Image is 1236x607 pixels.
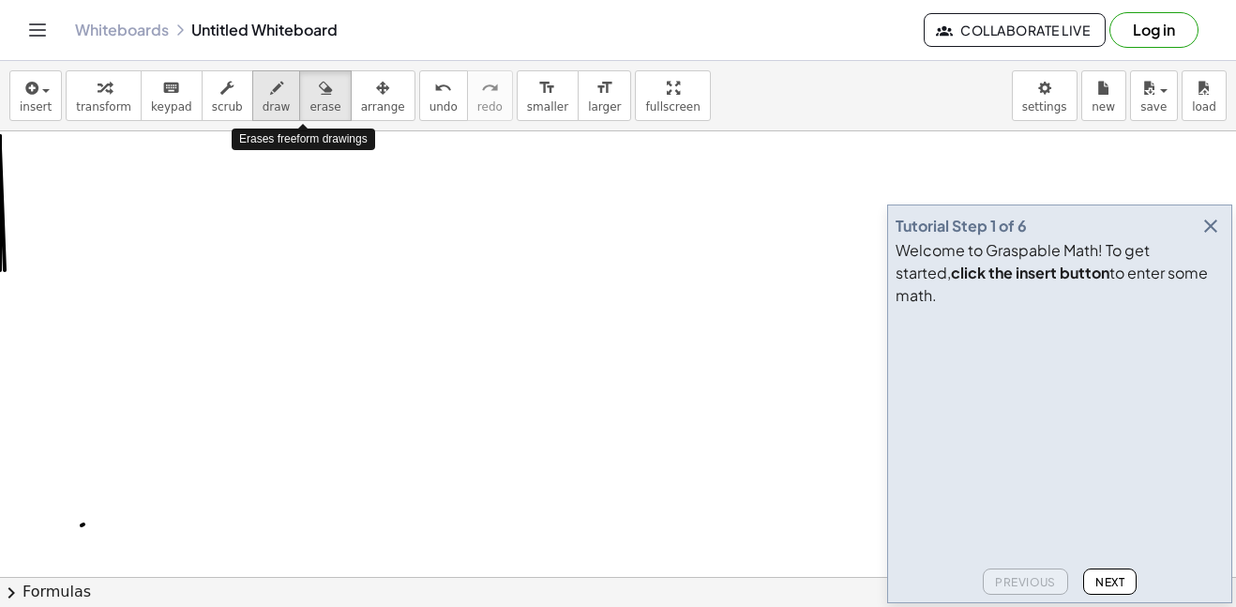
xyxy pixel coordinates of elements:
[588,100,621,114] span: larger
[1012,70,1078,121] button: settings
[527,100,568,114] span: smaller
[595,77,613,99] i: format_size
[924,13,1106,47] button: Collaborate Live
[1083,569,1137,595] button: Next
[1095,575,1124,589] span: Next
[1130,70,1178,121] button: save
[896,215,1027,237] div: Tutorial Step 1 of 6
[538,77,556,99] i: format_size
[20,100,52,114] span: insert
[232,129,375,150] div: Erases freeform drawings
[477,100,503,114] span: redo
[1182,70,1227,121] button: load
[75,21,169,39] a: Whiteboards
[578,70,631,121] button: format_sizelarger
[1022,100,1067,114] span: settings
[481,77,499,99] i: redo
[151,100,192,114] span: keypad
[9,70,62,121] button: insert
[299,70,351,121] button: erase
[434,77,452,99] i: undo
[645,100,700,114] span: fullscreen
[66,70,142,121] button: transform
[309,100,340,114] span: erase
[76,100,131,114] span: transform
[263,100,291,114] span: draw
[1192,100,1216,114] span: load
[467,70,513,121] button: redoredo
[635,70,710,121] button: fullscreen
[212,100,243,114] span: scrub
[419,70,468,121] button: undoundo
[351,70,415,121] button: arrange
[1109,12,1198,48] button: Log in
[202,70,253,121] button: scrub
[517,70,579,121] button: format_sizesmaller
[23,15,53,45] button: Toggle navigation
[162,77,180,99] i: keyboard
[430,100,458,114] span: undo
[951,263,1109,282] b: click the insert button
[141,70,203,121] button: keyboardkeypad
[1081,70,1126,121] button: new
[1092,100,1115,114] span: new
[896,239,1224,307] div: Welcome to Graspable Math! To get started, to enter some math.
[1140,100,1167,114] span: save
[940,22,1090,38] span: Collaborate Live
[252,70,301,121] button: draw
[361,100,405,114] span: arrange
